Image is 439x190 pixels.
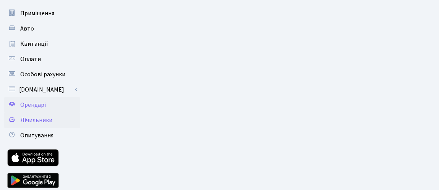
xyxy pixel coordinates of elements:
[20,24,34,33] span: Авто
[20,70,65,79] span: Особові рахунки
[4,36,80,52] a: Квитанції
[20,116,52,124] span: Лічильники
[4,52,80,67] a: Оплати
[4,97,80,113] a: Орендарі
[4,128,80,143] a: Опитування
[20,131,53,140] span: Опитування
[4,82,80,97] a: [DOMAIN_NAME]
[20,55,41,63] span: Оплати
[4,113,80,128] a: Лічильники
[20,40,48,48] span: Квитанції
[4,21,80,36] a: Авто
[20,9,54,18] span: Приміщення
[20,101,46,109] span: Орендарі
[4,67,80,82] a: Особові рахунки
[4,6,80,21] a: Приміщення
